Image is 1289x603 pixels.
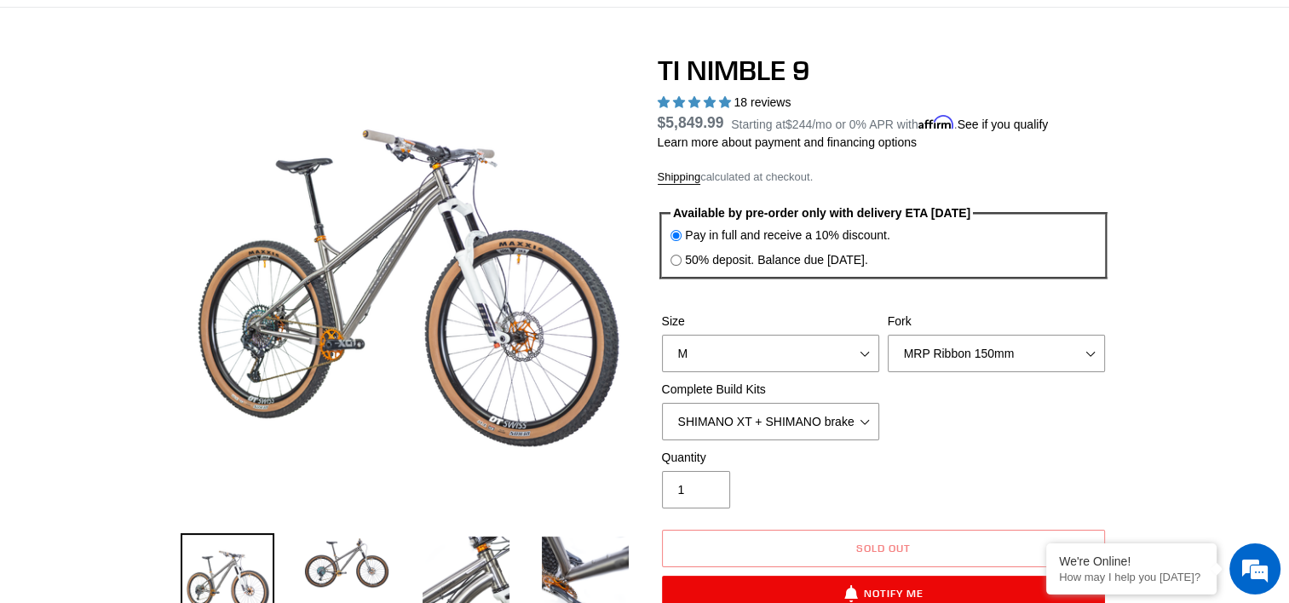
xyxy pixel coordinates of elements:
label: Complete Build Kits [662,381,879,399]
label: Pay in full and receive a 10% discount. [685,227,889,244]
span: $5,849.99 [658,114,724,131]
div: Chat with us now [114,95,312,118]
div: Navigation go back [19,94,44,119]
a: See if you qualify - Learn more about Affirm Financing (opens in modal) [957,118,1048,131]
label: Size [662,313,879,330]
span: 4.89 stars [658,95,734,109]
div: We're Online! [1059,554,1204,568]
a: Shipping [658,170,701,185]
img: Load image into Gallery viewer, TI NIMBLE 9 [300,533,394,593]
label: Fork [888,313,1105,330]
label: 50% deposit. Balance due [DATE]. [685,251,868,269]
p: How may I help you today? [1059,571,1204,583]
span: $244 [785,118,812,131]
span: We're online! [99,188,235,360]
div: calculated at checkout. [658,169,1109,186]
img: d_696896380_company_1647369064580_696896380 [55,85,97,128]
div: Minimize live chat window [279,9,320,49]
legend: Available by pre-order only with delivery ETA [DATE] [670,204,973,222]
button: Sold out [662,530,1105,567]
p: Starting at /mo or 0% APR with . [731,112,1048,134]
span: Affirm [918,115,954,129]
a: Learn more about payment and financing options [658,135,917,149]
label: Quantity [662,449,879,467]
h1: TI NIMBLE 9 [658,55,1109,87]
textarea: Type your message and hit 'Enter' [9,413,325,473]
span: Sold out [856,542,911,554]
span: 18 reviews [734,95,791,109]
